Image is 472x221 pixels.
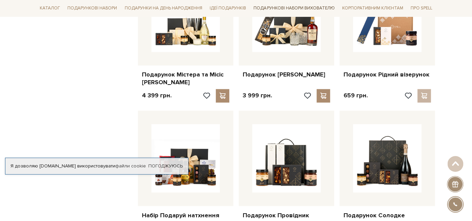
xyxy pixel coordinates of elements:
[142,71,229,87] a: Подарунок Містера та Місіс [PERSON_NAME]
[207,3,249,14] a: Ідеї подарунків
[243,71,330,78] a: Подарунок [PERSON_NAME]
[344,92,368,99] p: 659 грн.
[243,92,272,99] p: 3 999 грн.
[5,163,188,169] div: Я дозволяю [DOMAIN_NAME] використовувати
[115,163,146,169] a: файли cookie
[344,71,431,78] a: Подарунок Рідний візерунок
[122,3,205,14] a: Подарунки на День народження
[251,3,337,14] a: Подарункові набори вихователю
[340,3,406,14] a: Корпоративним клієнтам
[65,3,120,14] a: Подарункові набори
[148,163,183,169] a: Погоджуюсь
[408,3,435,14] a: Про Spell
[37,3,63,14] a: Каталог
[142,92,172,99] p: 4 399 грн.
[142,211,229,219] a: Набір Подаруй натхнення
